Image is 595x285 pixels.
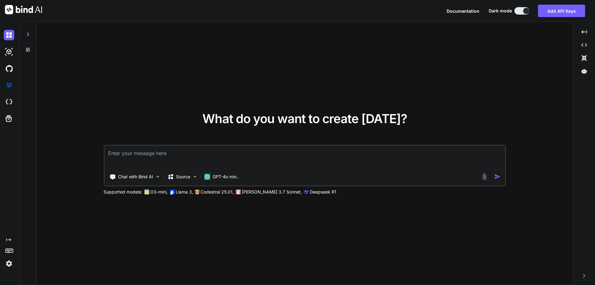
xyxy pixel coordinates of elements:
img: attachment [481,173,488,180]
img: GPT-4 [144,189,149,194]
img: premium [4,80,14,91]
img: cloudideIcon [4,97,14,107]
img: Llama2 [170,189,174,194]
p: Llama 3, [176,189,193,195]
img: Pick Models [192,174,197,179]
img: Bind AI [5,5,42,14]
img: claude [236,189,240,194]
img: Pick Tools [155,174,160,179]
button: Documentation [447,8,479,14]
p: Codestral 25.01, [201,189,234,195]
p: GPT-4o min.. [213,174,239,180]
img: claude [304,189,309,194]
img: githubDark [4,63,14,74]
img: darkAi-studio [4,47,14,57]
button: Add API Keys [538,5,585,17]
img: settings [4,258,14,269]
p: O3-mini, [150,189,168,195]
img: GPT-4o mini [204,174,210,180]
span: What do you want to create [DATE]? [202,111,407,126]
p: Source [176,174,190,180]
p: [PERSON_NAME] 3.7 Sonnet, [242,189,302,195]
p: Supported models: [104,189,142,195]
p: Deepseek R1 [310,189,336,195]
p: Chat with Bind AI [118,174,153,180]
img: icon [494,173,501,180]
img: Mistral-AI [195,190,199,194]
img: darkChat [4,30,14,40]
span: Dark mode [489,8,512,14]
